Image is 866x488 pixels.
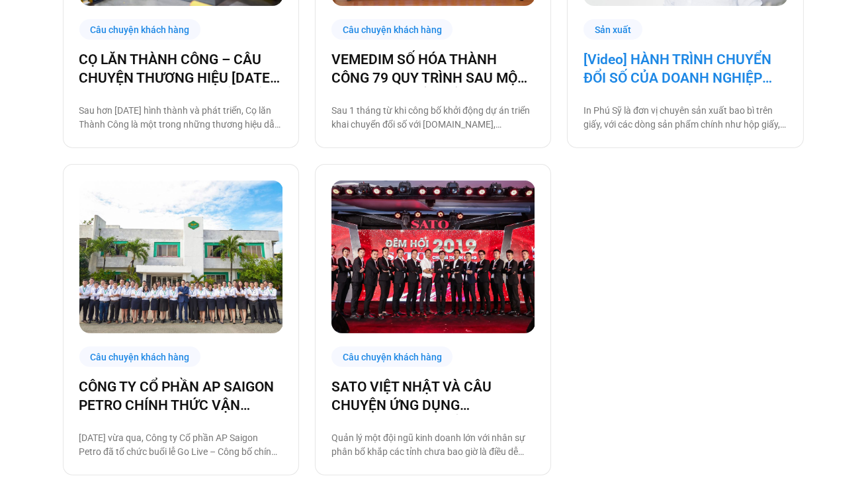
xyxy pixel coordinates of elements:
a: CỌ LĂN THÀNH CÔNG – CÂU CHUYỆN THƯƠNG HIỆU [DATE] VÀ HÀNH TRÌNH CHUYỂN ĐỔI SỐ CÙNG [DOMAIN_NAME] [79,50,282,87]
p: [DATE] vừa qua, Công ty Cổ phần AP Saigon Petro đã tổ chức buổi lễ Go Live – Công bố chính thức t... [79,431,282,459]
a: VEMEDIM SỐ HÓA THÀNH CÔNG 79 QUY TRÌNH SAU MỘT THÁNG CHUYỂN ĐỔI SỐ CÙNG BASE [331,50,535,87]
div: Sản xuất [584,19,642,40]
p: Sau hơn [DATE] hình thành và phát triển, Cọ lăn Thành Công là một trong những thương hiệu dẫn đầu... [79,104,282,132]
div: Câu chuyện khách hàng [79,346,201,367]
div: Câu chuyện khách hàng [79,19,201,40]
div: Câu chuyện khách hàng [331,19,453,40]
p: Quản lý một đội ngũ kinh doanh lớn với nhân sự phân bổ khắp các tỉnh chưa bao giờ là điều dễ dàng... [331,431,535,459]
p: In Phú Sỹ là đơn vị chuyên sản xuất bao bì trên giấy, với các dòng sản phẩm chính như hộp giấy, h... [584,104,787,132]
a: [Video] HÀNH TRÌNH CHUYỂN ĐỔI SỐ CỦA DOANH NGHIỆP SẢN XUẤT IN [GEOGRAPHIC_DATA] [584,50,787,87]
a: CÔNG TY CỔ PHẦN AP SAIGON PETRO CHÍNH THỨC VẬN HÀNH TRÊN NỀN TẢNG [DOMAIN_NAME] [79,378,282,415]
p: Sau 1 tháng từ khi công bố khởi động dự án triển khai chuyển đổi số với [DOMAIN_NAME], Vemedim Co... [331,104,535,132]
a: SATO VIỆT NHẬT VÀ CÂU CHUYỆN ỨNG DỤNG [DOMAIN_NAME] ĐỂ QUẢN LÝ HOẠT ĐỘNG KINH DOANH [331,378,535,415]
div: Câu chuyện khách hàng [331,346,453,367]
